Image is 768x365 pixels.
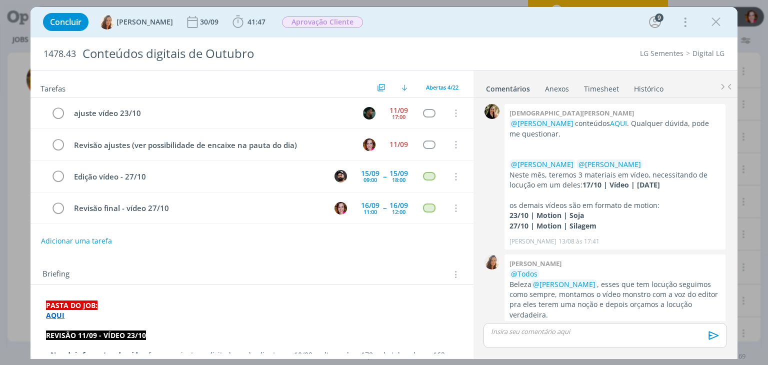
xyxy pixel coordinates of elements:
[509,170,720,190] p: Neste mês, teremos 3 materiais em vídeo, necessitando de locução em um deles:
[116,18,173,25] span: [PERSON_NAME]
[333,169,348,184] button: B
[334,170,347,182] img: B
[640,48,683,58] a: LG Sementes
[363,177,377,182] div: 09:00
[334,202,347,214] img: B
[511,118,573,128] span: @[PERSON_NAME]
[389,170,408,177] div: 15/09
[99,14,114,29] img: V
[333,200,348,215] button: B
[30,7,737,359] div: dialog
[46,330,146,340] strong: REVISÃO 11/09 - VÍDEO 23/10
[69,107,353,119] div: ajuste vídeo 23/10
[647,14,663,30] button: 9
[43,48,76,59] span: 1478.43
[545,84,569,94] div: Anexos
[558,237,599,246] span: 13/08 às 17:41
[484,104,499,119] img: C
[46,350,457,360] p: fazer os ajustes solicitados pelo cliente em 10/09... alterando o 179 pela tela sobre o 162.
[43,13,88,31] button: Concluir
[69,202,325,214] div: Revisão final - vídeo 27/10
[46,300,97,310] strong: PASTA DO JOB:
[40,81,65,93] span: Tarefas
[69,139,353,151] div: Revisão ajustes (ver possibilidade de encaixe na pauta do dia)
[533,279,595,289] span: @[PERSON_NAME]
[363,209,377,214] div: 11:00
[392,209,405,214] div: 12:00
[511,159,573,169] span: @[PERSON_NAME]
[50,18,81,26] span: Concluir
[392,114,405,119] div: 17:00
[509,210,584,220] strong: 23/10 | Motion | Soja
[511,269,537,278] span: @Todos
[509,118,720,139] p: conteúdos . Qualquer dúvida, pode me questionar.
[509,221,596,230] strong: 27/10 | Motion | Silagem
[40,232,112,250] button: Adicionar uma tarefa
[692,48,724,58] a: Digital LG
[401,84,407,90] img: arrow-down.svg
[281,16,363,28] button: Aprovação Cliente
[282,16,363,28] span: Aprovação Cliente
[200,18,220,25] div: 30/09
[389,202,408,209] div: 16/09
[362,137,377,152] button: B
[78,41,436,66] div: Conteúdos digitais de Outubro
[582,180,660,189] strong: 17/10 | Vídeo | [DATE]
[361,170,379,177] div: 15/09
[578,159,641,169] span: @[PERSON_NAME]
[383,204,386,211] span: --
[363,138,375,151] img: B
[655,13,663,22] div: 9
[230,14,268,30] button: 41:47
[247,17,265,26] span: 41:47
[42,268,69,281] span: Briefing
[46,350,148,359] strong: - Nos dois formatos do vídeo:
[363,107,375,119] img: K
[389,141,408,148] div: 11/09
[509,237,556,246] p: [PERSON_NAME]
[362,105,377,120] button: K
[633,79,664,94] a: Histórico
[426,83,458,91] span: Abertas 4/22
[69,170,325,183] div: Edição vídeo - 27/10
[46,310,64,320] a: AQUI
[383,173,386,180] span: --
[361,202,379,209] div: 16/09
[509,259,561,268] b: [PERSON_NAME]
[610,118,627,128] a: AQUI
[485,79,530,94] a: Comentários
[484,254,499,269] img: V
[389,107,408,114] div: 11/09
[509,108,634,117] b: [DEMOGRAPHIC_DATA][PERSON_NAME]
[99,14,173,29] button: V[PERSON_NAME]
[392,177,405,182] div: 18:00
[509,200,720,210] p: os demais vídeos são em formato de motion:
[509,279,720,320] p: Beleza , esses que tem locução seguimos como sempre, montamos o vídeo monstro com a voz do editor...
[583,79,619,94] a: Timesheet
